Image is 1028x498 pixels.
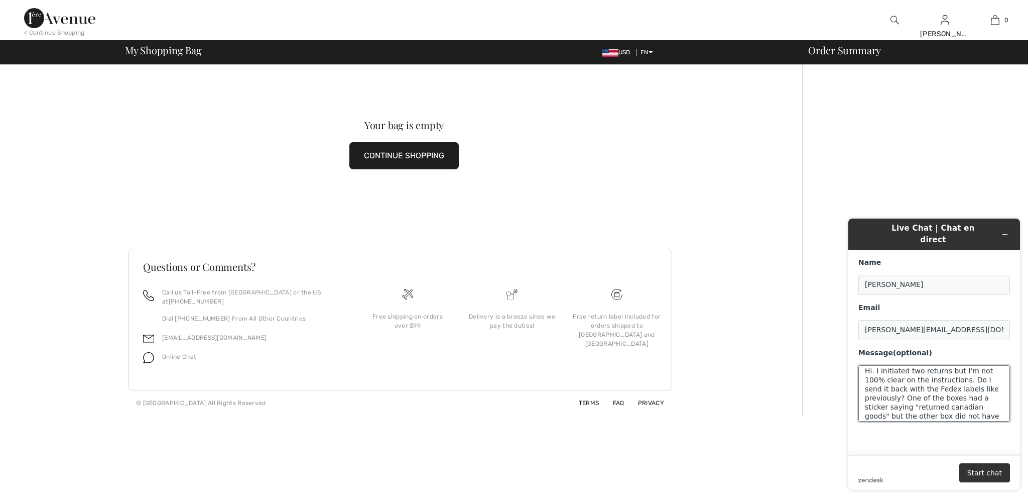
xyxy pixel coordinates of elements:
span: EN [640,49,653,56]
img: search the website [890,14,899,26]
div: Your bag is empty [156,120,653,130]
img: chat [143,352,154,363]
img: call [143,290,154,301]
img: 1ère Avenue [24,8,95,28]
img: email [143,333,154,344]
a: 0 [970,14,1019,26]
a: Sign In [941,15,949,25]
div: Free shipping on orders over $99 [363,312,452,330]
img: My Bag [991,14,999,26]
p: Call us Toll-Free from [GEOGRAPHIC_DATA] or the US at [162,288,343,306]
span: My Shopping Bag [125,45,202,55]
div: © [GEOGRAPHIC_DATA] All Rights Reserved [136,399,266,408]
a: [EMAIL_ADDRESS][DOMAIN_NAME] [162,334,267,341]
img: Free shipping on orders over $99 [611,289,622,300]
span: USD [602,49,634,56]
img: My Info [941,14,949,26]
a: Privacy [626,400,664,407]
a: Terms [567,400,599,407]
img: US Dollar [602,49,618,57]
div: Delivery is a breeze since we pay the duties! [468,312,556,330]
span: Chat [22,7,43,16]
a: [PHONE_NUMBER] [169,298,224,305]
span: Online Chat [162,353,196,360]
div: < Continue Shopping [24,28,85,37]
a: FAQ [601,400,624,407]
span: 0 [1004,16,1008,25]
p: Dial [PHONE_NUMBER] From All Other Countries [162,314,343,323]
button: CONTINUE SHOPPING [349,142,459,169]
img: Free shipping on orders over $99 [402,289,413,300]
h3: Questions or Comments? [143,262,657,272]
div: [PERSON_NAME] [920,29,969,39]
iframe: Find more information here [840,211,1028,498]
img: Delivery is a breeze since we pay the duties! [506,289,518,300]
div: Order Summary [796,45,1022,55]
div: Free return label included for orders shipped to [GEOGRAPHIC_DATA] and [GEOGRAPHIC_DATA] [573,312,661,348]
